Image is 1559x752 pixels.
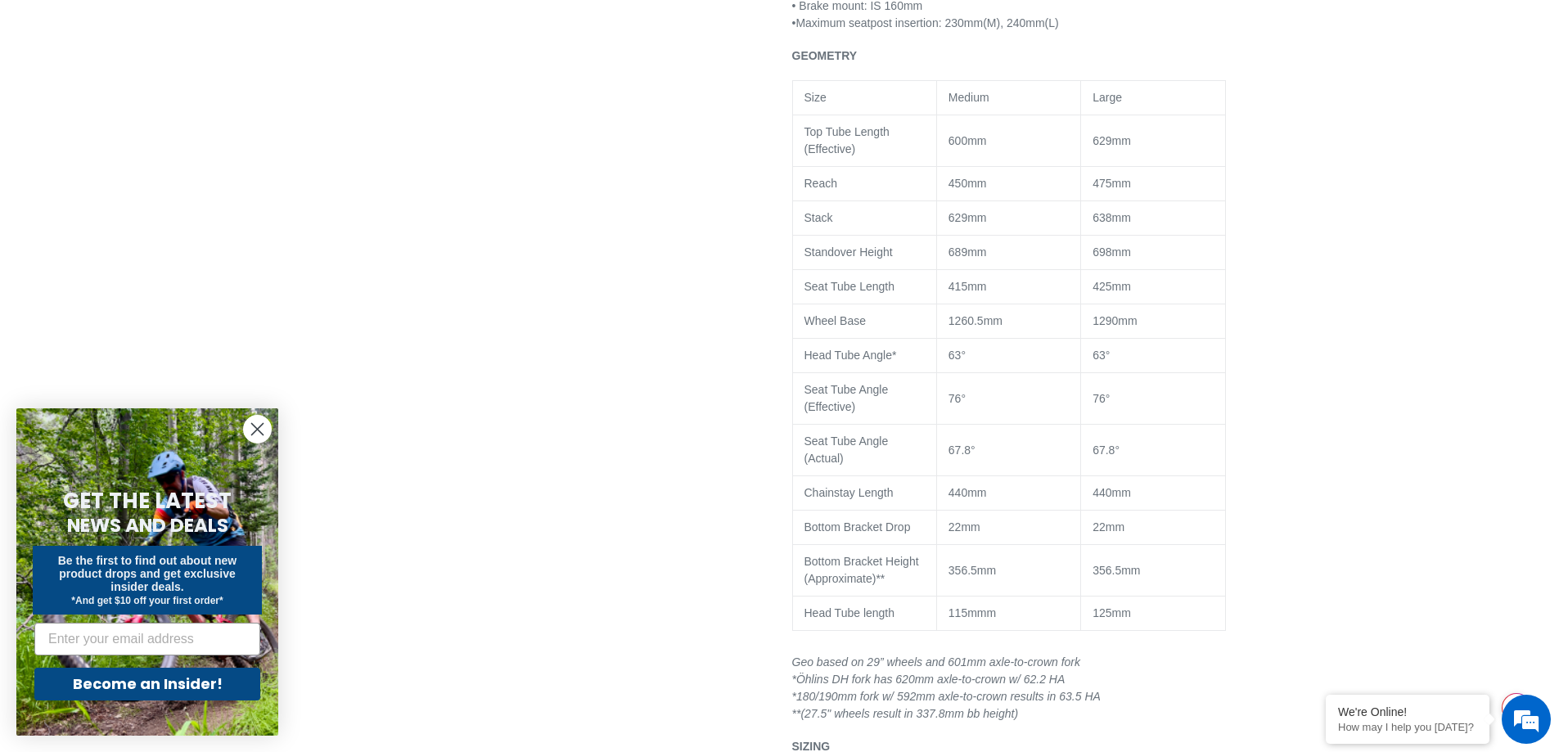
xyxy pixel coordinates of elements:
[948,564,996,577] span: 356.5mm
[1093,245,1131,259] span: 698mm
[804,280,895,293] span: Seat Tube Length
[34,668,260,700] button: Become an Insider!
[1093,177,1131,190] span: 475mm
[1093,134,1131,147] span: 629mm
[804,555,919,585] span: Bottom Bracket Height (Approximate)**
[948,280,987,293] span: 415mm
[948,211,987,224] span: 629mm
[948,486,987,499] span: 440mm
[18,90,43,115] div: Navigation go back
[1093,520,1124,534] span: 22mm
[63,486,232,516] span: GET THE LATEST
[1093,392,1110,405] span: 76°
[268,8,308,47] div: Minimize live chat window
[67,512,228,538] span: NEWS AND DEALS
[792,49,858,62] strong: GEOMETRY
[948,520,980,534] span: 22mm
[792,655,1081,669] em: Geo based on 29” wheels and 601mm axle-to-crown fork
[1093,606,1131,619] span: 125mm
[948,444,976,457] span: 67.8°
[795,16,1058,29] span: Maximum seatpost insertion: 230mm(M), 240mm(L)
[792,673,1066,686] em: *Öhlins DH fork has 620mm axle-to-crown w/ 62.2 HA
[71,595,223,606] span: *And get $10 off your first order*
[804,520,911,534] span: Bottom Bracket Drop
[792,690,1101,703] em: * 180/190mm fork w/ 592mm axle-to-crown results in 63.5 HA
[948,314,1003,327] span: 1260.5mm
[1093,349,1110,362] span: 63°
[948,134,987,147] span: 600mm
[804,314,866,327] span: Wheel Base
[804,349,897,362] span: Head Tube Angle*
[948,177,987,190] span: 450mm
[1093,211,1131,224] span: 638mm
[804,211,833,224] span: Stack
[804,435,889,465] span: Seat Tube Angle (Actual)
[243,415,272,444] button: Close dialog
[804,91,827,104] span: Size
[1093,280,1131,293] span: 425mm
[804,125,890,155] span: Top Tube Length (Effective)
[58,554,237,593] span: Be the first to find out about new product drops and get exclusive insider deals.
[804,383,889,413] span: Seat Tube Angle (Effective)
[95,206,226,371] span: We're online!
[1338,721,1477,733] p: How may I help you today?
[804,177,837,190] span: Reach
[34,623,260,655] input: Enter your email address
[948,606,996,619] span: 115mmm
[1338,705,1477,718] div: We're Online!
[1093,314,1137,327] span: 1290mm
[792,707,1019,720] em: **(27.5" wheels result in 337.8mm bb height)
[1093,564,1140,577] span: 356.5mm
[804,245,893,259] span: Standover Height
[948,91,989,104] span: Medium
[1093,444,1120,457] span: 67.8°
[110,92,300,113] div: Chat with us now
[1093,486,1131,499] span: 440mm
[8,447,312,504] textarea: Type your message and hit 'Enter'
[948,245,987,259] span: 689mm
[804,486,894,499] span: Chainstay Length
[948,349,966,362] span: 63°
[52,82,93,123] img: d_696896380_company_1647369064580_696896380
[1093,91,1122,104] span: Large
[804,606,895,619] span: Head Tube length
[948,392,966,405] span: 76°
